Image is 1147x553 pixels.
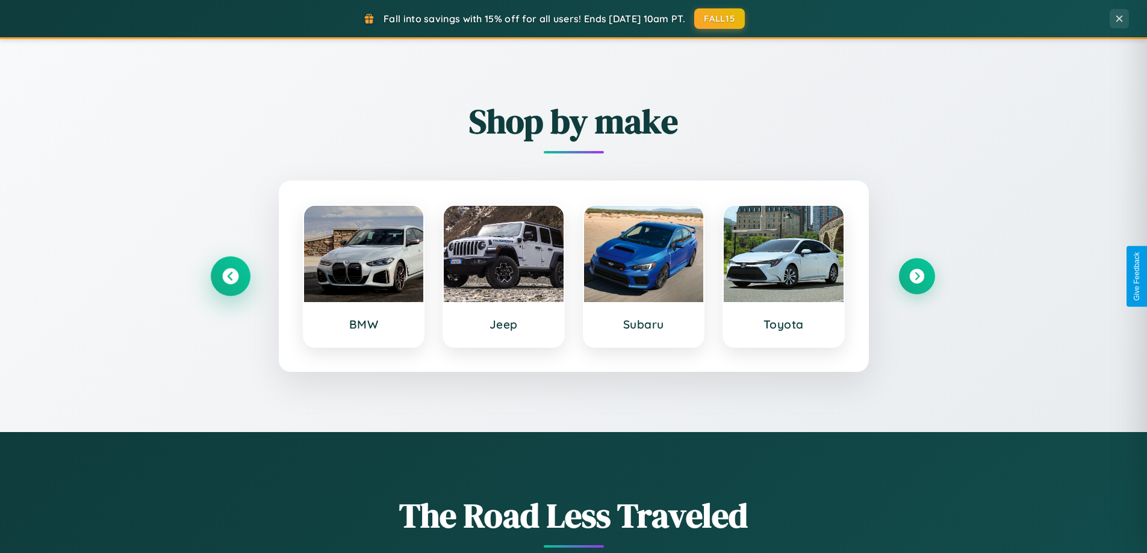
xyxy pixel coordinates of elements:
[694,8,745,29] button: FALL15
[213,492,935,539] h1: The Road Less Traveled
[384,13,685,25] span: Fall into savings with 15% off for all users! Ends [DATE] 10am PT.
[596,317,692,332] h3: Subaru
[456,317,552,332] h3: Jeep
[736,317,831,332] h3: Toyota
[316,317,412,332] h3: BMW
[1133,252,1141,301] div: Give Feedback
[213,98,935,144] h2: Shop by make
